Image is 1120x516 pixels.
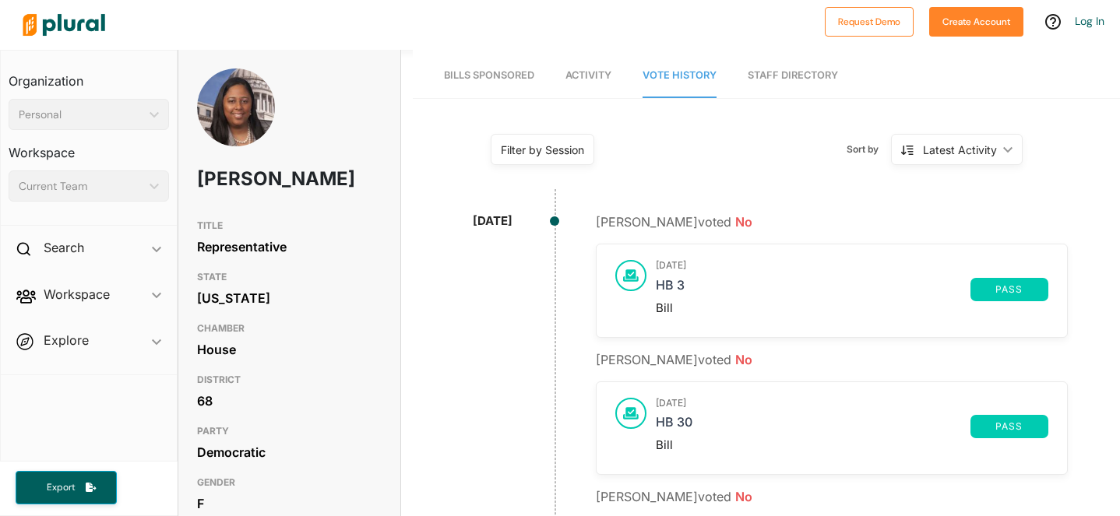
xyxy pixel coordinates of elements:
div: [US_STATE] [197,286,382,310]
span: No [735,214,752,230]
h3: Workspace [9,130,169,164]
div: Filter by Session [501,142,584,158]
a: Bills Sponsored [444,54,534,98]
div: Latest Activity [923,142,997,158]
button: Request Demo [825,7,914,37]
div: Democratic [197,441,382,464]
button: Create Account [929,7,1023,37]
a: Staff Directory [748,54,838,98]
a: HB 30 [656,415,970,438]
h3: DISTRICT [197,370,382,389]
a: HB 3 [656,278,970,301]
span: [PERSON_NAME] voted [596,352,752,367]
span: No [735,489,752,504]
button: Export [16,471,117,504]
h3: CHAMBER [197,319,382,338]
img: Headshot of Zakiya Summers [197,68,275,172]
a: Activity [565,54,611,98]
div: Current Team [19,178,143,195]
span: No [735,352,752,367]
div: Personal [19,107,143,123]
h3: [DATE] [656,398,1048,409]
span: Bills Sponsored [444,69,534,81]
h3: GENDER [197,473,382,492]
h3: TITLE [197,216,382,235]
div: House [197,338,382,361]
span: Export [36,481,86,494]
span: pass [980,422,1039,431]
div: Bill [656,301,1048,315]
a: Vote History [643,54,717,98]
a: Log In [1075,14,1104,28]
span: Activity [565,69,611,81]
h2: Search [44,239,84,256]
h3: PARTY [197,422,382,441]
span: pass [980,285,1039,294]
h3: [DATE] [656,260,1048,271]
a: Request Demo [825,12,914,29]
span: Sort by [847,142,891,156]
h3: Organization [9,58,169,93]
span: [PERSON_NAME] voted [596,214,752,230]
div: 68 [197,389,382,412]
div: [DATE] [473,212,512,230]
span: Vote History [643,69,717,81]
div: Bill [656,438,1048,452]
div: F [197,492,382,515]
h1: [PERSON_NAME] [197,156,308,202]
a: Create Account [929,12,1023,29]
div: Representative [197,235,382,258]
span: [PERSON_NAME] voted [596,489,752,504]
h3: STATE [197,268,382,286]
